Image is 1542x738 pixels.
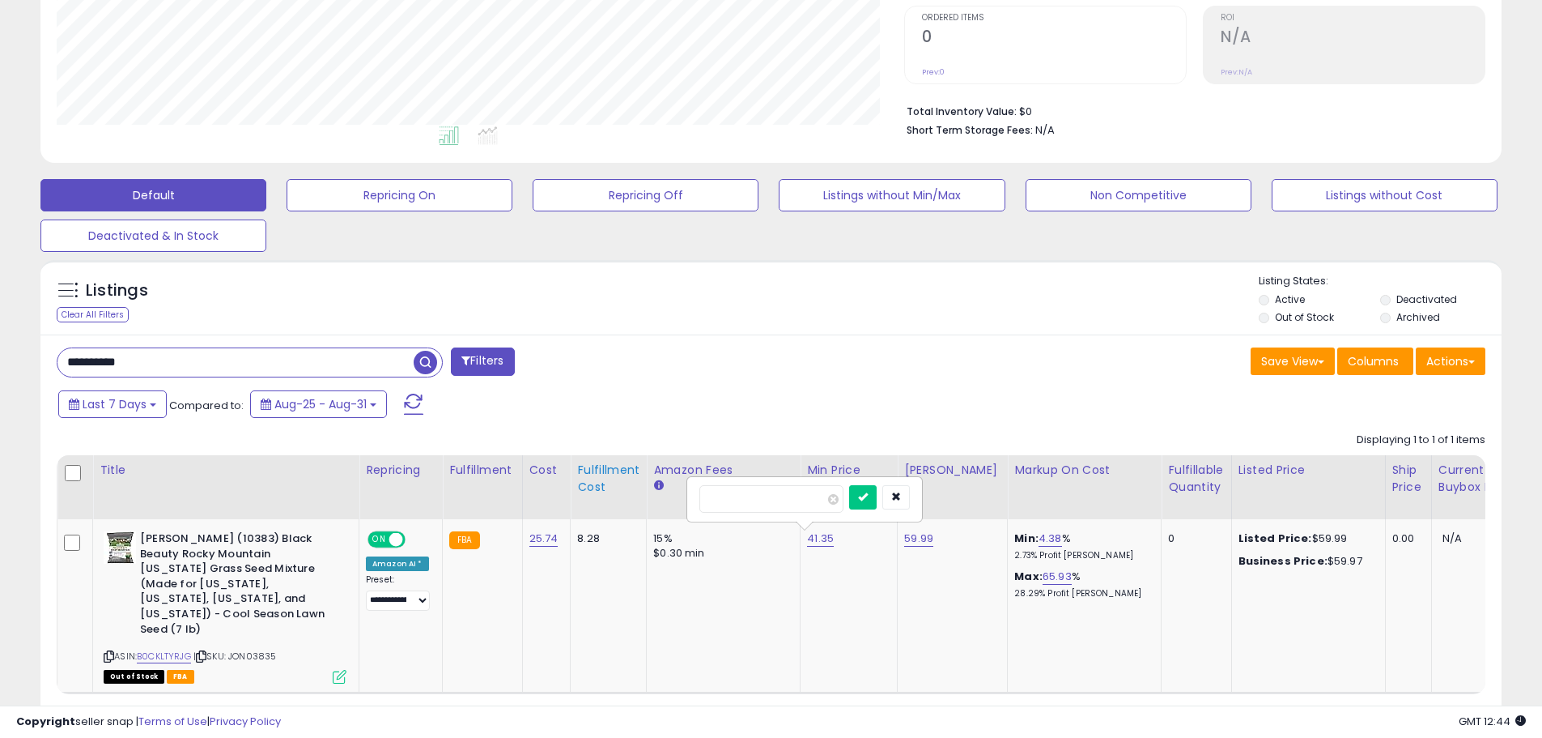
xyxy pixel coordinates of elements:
div: Listed Price [1238,462,1378,479]
div: Preset: [366,574,430,611]
div: Repricing [366,462,435,479]
div: Amazon AI * [366,557,429,571]
small: Amazon Fees. [653,479,663,493]
p: Listing States: [1259,274,1502,289]
div: Clear All Filters [57,307,129,322]
span: ON [369,533,389,547]
button: Repricing On [287,179,512,211]
li: $0 [907,100,1473,120]
button: Deactivated & In Stock [40,220,266,252]
div: seller snap | | [16,715,281,730]
div: ASIN: [104,531,346,682]
b: Short Term Storage Fees: [907,123,1033,137]
a: 25.74 [529,531,559,547]
div: 15% [653,531,788,546]
label: Archived [1396,310,1440,324]
span: All listings that are currently out of stock and unavailable for purchase on Amazon [104,670,164,684]
div: Cost [529,462,564,479]
a: 41.35 [807,531,834,547]
button: Filters [451,348,514,376]
img: 514CE489D5L._SL40_.jpg [104,531,136,564]
span: Aug-25 - Aug-31 [274,396,367,412]
span: ROI [1221,14,1485,23]
div: 0 [1168,531,1218,546]
h2: 0 [922,28,1186,49]
a: B0CKLTYRJG [137,650,191,663]
span: FBA [167,670,194,684]
div: Displaying 1 to 1 of 1 items [1357,433,1485,448]
button: Repricing Off [533,179,758,211]
div: % [1014,569,1149,599]
span: OFF [403,533,429,547]
div: Fulfillment [449,462,515,479]
small: Prev: N/A [1221,67,1252,77]
b: Business Price: [1238,553,1327,569]
label: Deactivated [1396,292,1457,306]
span: N/A [1035,122,1055,138]
label: Active [1275,292,1305,306]
b: Listed Price: [1238,531,1312,546]
div: Amazon Fees [653,462,793,479]
a: 59.99 [904,531,933,547]
button: Listings without Min/Max [779,179,1005,211]
small: Prev: 0 [922,67,945,77]
button: Columns [1337,348,1413,375]
a: Terms of Use [138,714,207,729]
span: 2025-09-8 12:44 GMT [1459,714,1526,729]
span: N/A [1442,531,1462,546]
th: The percentage added to the cost of goods (COGS) that forms the calculator for Min & Max prices. [1008,455,1162,519]
div: % [1014,531,1149,561]
span: | SKU: JON03835 [193,650,277,663]
div: 8.28 [577,531,634,546]
small: FBA [449,531,479,549]
a: 65.93 [1043,569,1072,585]
button: Actions [1416,348,1485,375]
div: 0.00 [1392,531,1419,546]
button: Save View [1251,348,1335,375]
div: [PERSON_NAME] [904,462,1000,479]
div: Current Buybox Price [1438,462,1522,496]
p: 2.73% Profit [PERSON_NAME] [1014,550,1149,561]
a: 4.38 [1039,531,1062,547]
a: Privacy Policy [210,714,281,729]
p: 28.29% Profit [PERSON_NAME] [1014,588,1149,599]
div: $59.97 [1238,554,1373,569]
div: Ship Price [1392,462,1425,496]
h2: N/A [1221,28,1485,49]
strong: Copyright [16,714,75,729]
button: Listings without Cost [1272,179,1497,211]
span: Last 7 Days [83,396,147,412]
span: Compared to: [169,398,244,413]
button: Last 7 Days [58,390,167,418]
label: Out of Stock [1275,310,1334,324]
b: Total Inventory Value: [907,105,1017,118]
div: Fulfillable Quantity [1168,462,1224,496]
div: Title [100,462,352,479]
b: Max: [1014,569,1043,584]
b: [PERSON_NAME] (10383) Black Beauty Rocky Mountain [US_STATE] Grass Seed Mixture (Made for [US_STA... [140,531,337,641]
b: Min: [1014,531,1039,546]
div: Min Price [807,462,890,479]
button: Non Competitive [1026,179,1251,211]
div: $0.30 min [653,546,788,561]
span: Columns [1348,353,1399,369]
button: Aug-25 - Aug-31 [250,390,387,418]
button: Default [40,179,266,211]
div: $59.99 [1238,531,1373,546]
span: Ordered Items [922,14,1186,23]
div: Fulfillment Cost [577,462,639,496]
div: Markup on Cost [1014,462,1154,479]
h5: Listings [86,279,148,302]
